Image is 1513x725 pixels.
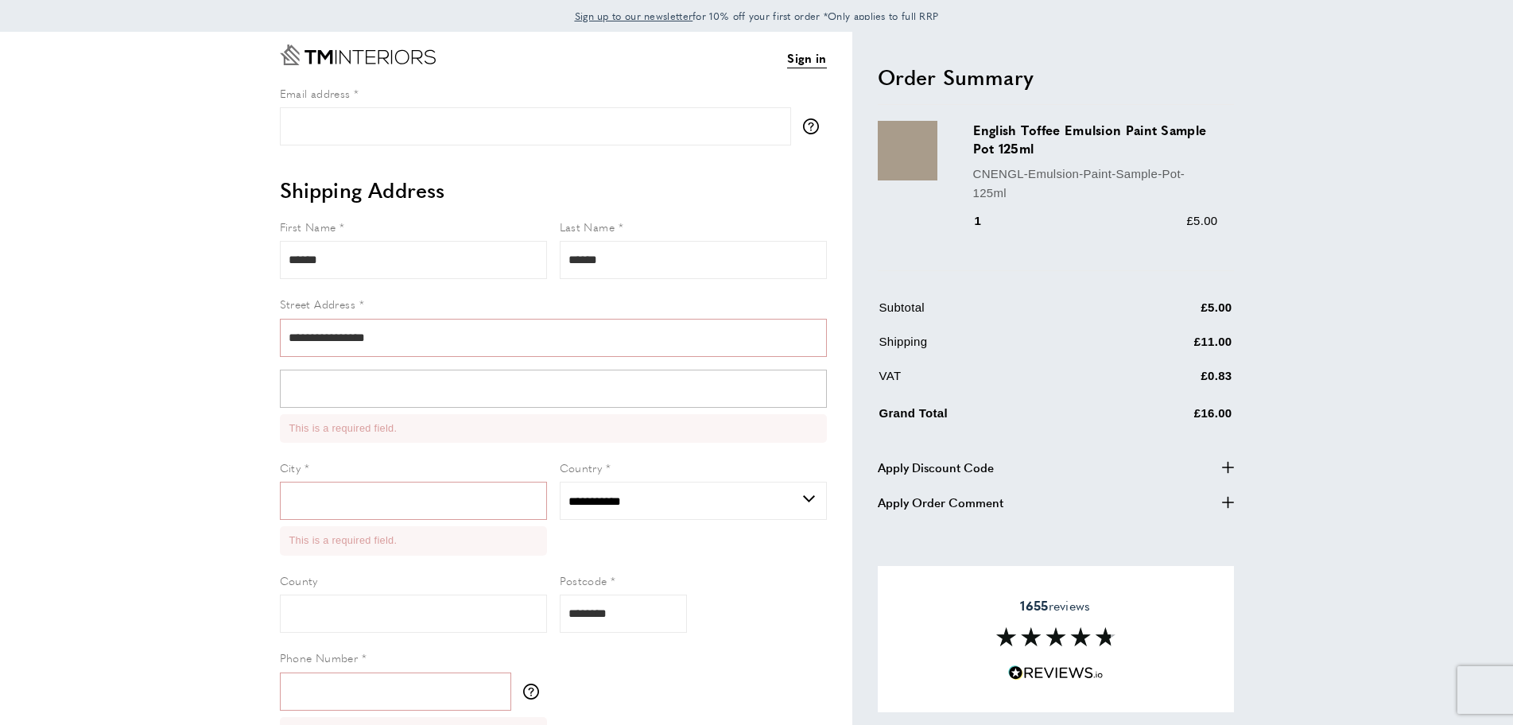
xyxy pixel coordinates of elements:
span: Last Name [560,219,615,235]
td: Subtotal [879,298,1106,329]
p: CNENGL-Emulsion-Paint-Sample-Pot-125ml [973,165,1218,203]
span: Phone Number [280,649,359,665]
span: First Name [280,219,336,235]
img: Reviews section [996,627,1115,646]
td: Grand Total [879,401,1106,435]
button: More information [803,118,827,134]
td: VAT [879,366,1106,397]
a: Sign in [787,48,826,68]
td: £16.00 [1107,401,1232,435]
td: £5.00 [1107,298,1232,329]
a: Go to Home page [280,45,436,65]
strong: 1655 [1020,596,1048,615]
span: Apply Discount Code [878,458,994,477]
span: Sign up to our newsletter [575,9,693,23]
span: County [280,572,318,588]
span: Country [560,459,603,475]
button: More information [523,684,547,700]
img: Reviews.io 5 stars [1008,665,1104,680]
h2: Order Summary [878,63,1234,91]
img: English Toffee Emulsion Paint Sample Pot 125ml [878,121,937,180]
td: £0.83 [1107,366,1232,397]
span: Apply Order Comment [878,493,1003,512]
li: This is a required field. [289,421,817,436]
span: for 10% off your first order *Only applies to full RRP [575,9,939,23]
span: Postcode [560,572,607,588]
span: Email address [280,85,351,101]
span: reviews [1020,598,1090,614]
span: £5.00 [1186,214,1217,227]
td: £11.00 [1107,332,1232,363]
h3: English Toffee Emulsion Paint Sample Pot 125ml [973,121,1218,157]
a: Sign up to our newsletter [575,8,693,24]
span: Street Address [280,296,356,312]
div: 1 [973,211,1004,231]
span: City [280,459,301,475]
li: This is a required field. [289,533,537,549]
td: Shipping [879,332,1106,363]
h2: Shipping Address [280,176,827,204]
